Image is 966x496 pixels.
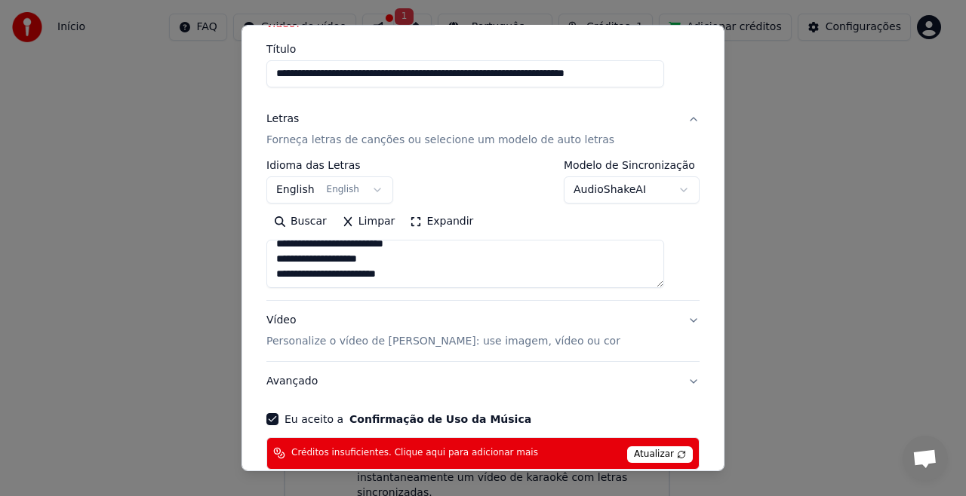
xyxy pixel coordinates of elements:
div: Vídeo [266,313,620,349]
button: Expandir [402,210,481,234]
button: Limpar [334,210,403,234]
label: Título [266,44,700,54]
button: Avançado [266,362,700,401]
label: Eu aceito a [285,414,531,424]
div: LetrasForneça letras de canções ou selecione um modelo de auto letras [266,160,700,300]
p: Forneça letras de canções ou selecione um modelo de auto letras [266,133,614,148]
label: Idioma das Letras [266,160,393,170]
span: Atualizar [627,446,693,463]
label: Modelo de Sincronização [564,160,700,170]
p: Personalize o vídeo de [PERSON_NAME]: use imagem, vídeo ou cor [266,334,620,349]
button: Buscar [266,210,334,234]
button: Eu aceito a [349,414,531,424]
span: Créditos insuficientes. Clique aqui para adicionar mais [291,447,538,459]
div: Letras [266,112,299,127]
button: VídeoPersonalize o vídeo de [PERSON_NAME]: use imagem, vídeo ou cor [266,301,700,361]
button: LetrasForneça letras de canções ou selecione um modelo de auto letras [266,100,700,160]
